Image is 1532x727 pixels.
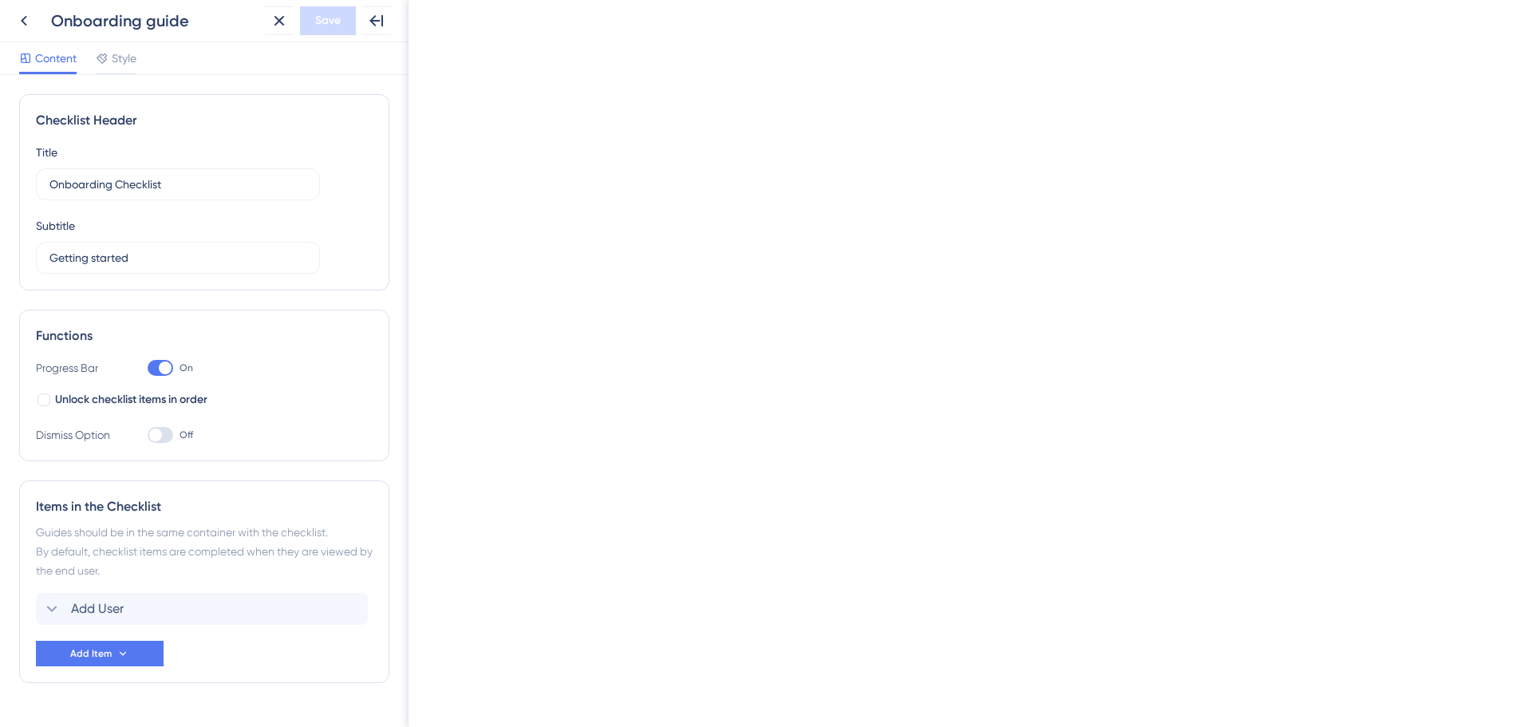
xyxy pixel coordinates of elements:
div: Title [36,143,57,162]
div: Checklist Header [36,111,373,130]
span: Save [315,11,341,30]
span: Add User [71,599,124,618]
div: Onboarding guide [51,10,259,32]
input: Header 2 [49,249,306,267]
input: Header 1 [49,176,306,193]
span: Add Item [70,647,112,660]
span: Content [35,49,77,68]
div: Progress Bar [36,358,116,377]
span: Style [112,49,136,68]
button: Save [300,6,356,35]
div: Subtitle [36,216,75,235]
div: Functions [36,326,373,346]
span: Unlock checklist items in order [55,390,207,409]
span: Off [180,429,193,441]
span: On [180,362,193,374]
button: Add Item [36,641,164,666]
div: Guides should be in the same container with the checklist. By default, checklist items are comple... [36,523,373,580]
div: Dismiss Option [36,425,116,444]
div: Items in the Checklist [36,497,373,516]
